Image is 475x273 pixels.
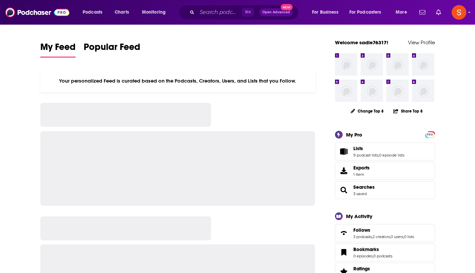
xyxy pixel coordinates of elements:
[346,213,372,219] div: My Activity
[337,228,351,238] a: Follows
[335,53,357,76] img: missing-image.png
[393,105,423,118] button: Share Top 8
[353,266,392,272] a: Ratings
[40,41,76,58] a: My Feed
[242,8,254,17] span: ⌘ K
[115,8,129,17] span: Charts
[335,162,435,180] a: Exports
[353,145,404,151] a: Lists
[335,243,435,261] span: Bookmarks
[452,5,466,20] button: Show profile menu
[353,234,372,239] a: 3 podcasts
[345,7,391,18] button: open menu
[353,246,392,252] a: Bookmarks
[353,227,414,233] a: Follows
[373,234,390,239] a: 2 creators
[142,8,166,17] span: Monitoring
[412,80,434,102] img: missing-image.png
[353,191,367,196] a: 3 saved
[391,234,403,239] a: 0 users
[353,246,379,252] span: Bookmarks
[78,7,111,18] button: open menu
[335,142,435,160] span: Lists
[361,80,383,102] img: missing-image.png
[84,41,140,57] span: Popular Feed
[403,234,404,239] span: ,
[396,8,407,17] span: More
[137,7,174,18] button: open menu
[84,41,140,58] a: Popular Feed
[5,6,69,19] img: Podchaser - Follow, Share and Rate Podcasts
[335,39,388,46] a: Welcome sadie76317!
[353,165,370,171] span: Exports
[353,266,370,272] span: Ratings
[386,80,409,102] img: missing-image.png
[312,8,338,17] span: For Business
[361,53,383,76] img: missing-image.png
[412,53,434,76] img: missing-image.png
[417,7,428,18] a: Show notifications dropdown
[353,184,375,190] a: Searches
[83,8,102,17] span: Podcasts
[307,7,347,18] button: open menu
[390,234,391,239] span: ,
[378,153,379,157] span: ,
[353,254,373,258] a: 0 episodes
[262,11,290,14] span: Open Advanced
[373,254,392,258] a: 0 podcasts
[353,227,370,233] span: Follows
[337,147,351,156] a: Lists
[40,70,315,92] div: Your personalized Feed is curated based on the Podcasts, Creators, Users, and Lists that you Follow.
[259,8,293,16] button: Open AdvancedNew
[281,4,293,10] span: New
[372,234,373,239] span: ,
[408,39,435,46] a: View Profile
[452,5,466,20] img: User Profile
[337,166,351,175] span: Exports
[347,107,388,115] button: Change Top 8
[335,224,435,242] span: Follows
[185,5,305,20] div: Search podcasts, credits, & more...
[353,153,378,157] a: 9 podcast lists
[110,7,133,18] a: Charts
[346,132,362,138] div: My Pro
[353,145,363,151] span: Lists
[404,234,414,239] a: 0 lists
[197,7,242,18] input: Search podcasts, credits, & more...
[452,5,466,20] span: Logged in as sadie76317
[353,172,370,177] span: 1 item
[433,7,444,18] a: Show notifications dropdown
[349,8,381,17] span: For Podcasters
[386,53,409,76] img: missing-image.png
[379,153,404,157] a: 0 episode lists
[335,80,357,102] img: missing-image.png
[391,7,415,18] button: open menu
[335,181,435,199] span: Searches
[337,185,351,195] a: Searches
[337,248,351,257] a: Bookmarks
[426,132,434,136] a: PRO
[40,41,76,57] span: My Feed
